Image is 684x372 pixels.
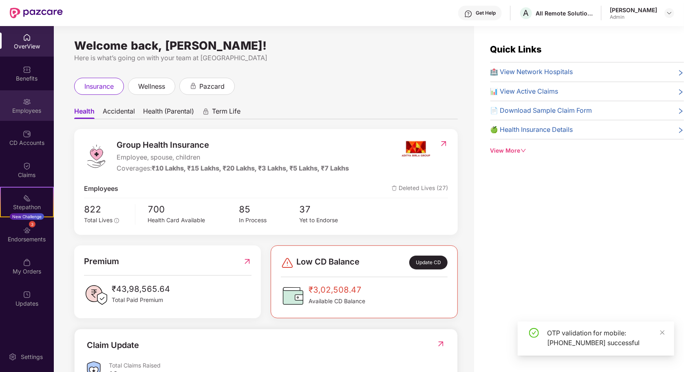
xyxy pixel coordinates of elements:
[23,226,31,234] img: svg+xml;base64,PHN2ZyBpZD0iRW5kb3JzZW1lbnRzIiB4bWxucz0iaHR0cDovL3d3dy53My5vcmcvMjAwMC9zdmciIHdpZH...
[677,68,684,77] span: right
[610,14,657,20] div: Admin
[202,108,210,115] div: animation
[23,291,31,299] img: svg+xml;base64,PHN2ZyBpZD0iVXBkYXRlZCIgeG1sbnM9Imh0dHA6Ly93d3cudzMub3JnLzIwMDAvc3ZnIiB3aWR0aD0iMj...
[523,8,529,18] span: A
[87,339,139,352] div: Claim Update
[401,139,431,159] img: insurerIcon
[23,98,31,106] img: svg+xml;base64,PHN2ZyBpZD0iRW1wbG95ZWVzIiB4bWxucz0iaHR0cDovL3d3dy53My5vcmcvMjAwMC9zdmciIHdpZHRoPS...
[490,67,573,77] span: 🏥 View Network Hospitals
[23,66,31,74] img: svg+xml;base64,PHN2ZyBpZD0iQmVuZWZpdHMiIHhtbG5zPSJodHRwOi8vd3d3LnczLm9yZy8yMDAwL3N2ZyIgd2lkdGg9Ij...
[117,163,349,173] div: Coverages:
[490,105,592,116] span: 📄 Download Sample Claim Form
[103,107,135,119] span: Accidental
[117,139,349,151] span: Group Health Insurance
[84,283,108,307] img: PaidPremiumIcon
[490,86,558,96] span: 📊 View Active Claims
[10,213,44,220] div: New Challenge
[10,8,63,18] img: New Pazcare Logo
[9,353,17,361] img: svg+xml;base64,PHN2ZyBpZD0iU2V0dGluZy0yMHgyMCIgeG1sbnM9Imh0dHA6Ly93d3cudzMub3JnLzIwMDAvc3ZnIiB3aW...
[18,353,45,361] div: Settings
[529,328,539,338] span: check-circle
[23,130,31,138] img: svg+xml;base64,PHN2ZyBpZD0iQ0RfQWNjb3VudHMiIGRhdGEtbmFtZT0iQ0QgQWNjb3VudHMiIHhtbG5zPSJodHRwOi8vd3...
[138,81,165,92] span: wellness
[300,202,360,216] span: 37
[23,162,31,170] img: svg+xml;base64,PHN2ZyBpZD0iQ2xhaW0iIHhtbG5zPSJodHRwOi8vd3d3LnczLm9yZy8yMDAwL3N2ZyIgd2lkdGg9IjIwIi...
[243,255,252,268] img: RedirectIcon
[464,10,472,18] img: svg+xml;base64,PHN2ZyBpZD0iSGVscC0zMngzMiIgeG1sbnM9Imh0dHA6Ly93d3cudzMub3JnLzIwMDAvc3ZnIiB3aWR0aD...
[112,283,170,295] span: ₹43,98,565.64
[437,340,445,348] img: RedirectIcon
[677,88,684,96] span: right
[490,44,542,55] span: Quick Links
[660,330,665,335] span: close
[148,202,238,216] span: 700
[392,184,448,194] span: Deleted Lives (27)
[439,140,448,148] img: RedirectIcon
[309,284,365,296] span: ₹3,02,508.47
[190,82,197,90] div: animation
[1,203,53,211] div: Stepathon
[84,255,119,268] span: Premium
[23,258,31,267] img: svg+xml;base64,PHN2ZyBpZD0iTXlfT3JkZXJzIiBkYXRhLW5hbWU9Ik15IE9yZGVycyIgeG1sbnM9Imh0dHA6Ly93d3cudz...
[300,216,360,225] div: Yet to Endorse
[152,164,349,172] span: ₹10 Lakhs, ₹15 Lakhs, ₹20 Lakhs, ₹3 Lakhs, ₹5 Lakhs, ₹7 Lakhs
[74,42,458,49] div: Welcome back, [PERSON_NAME]!
[84,144,108,168] img: logo
[148,216,238,225] div: Health Card Available
[309,297,365,306] span: Available CD Balance
[392,186,397,191] img: deleteIcon
[239,216,300,225] div: In Process
[547,328,664,348] div: OTP validation for mobile: [PHONE_NUMBER] successful
[117,152,349,162] span: Employee, spouse, children
[212,107,241,119] span: Term Life
[677,107,684,116] span: right
[109,361,445,369] div: Total Claims Raised
[666,10,673,16] img: svg+xml;base64,PHN2ZyBpZD0iRHJvcGRvd24tMzJ4MzIiIHhtbG5zPSJodHRwOi8vd3d3LnczLm9yZy8yMDAwL3N2ZyIgd2...
[112,295,170,304] span: Total Paid Premium
[281,256,294,269] img: svg+xml;base64,PHN2ZyBpZD0iRGFuZ2VyLTMyeDMyIiB4bWxucz0iaHR0cDovL3d3dy53My5vcmcvMjAwMC9zdmciIHdpZH...
[23,194,31,202] img: svg+xml;base64,PHN2ZyB4bWxucz0iaHR0cDovL3d3dy53My5vcmcvMjAwMC9zdmciIHdpZHRoPSIyMSIgaGVpZ2h0PSIyMC...
[84,184,118,194] span: Employees
[677,126,684,135] span: right
[84,217,113,223] span: Total Lives
[84,202,130,216] span: 822
[239,202,300,216] span: 85
[281,284,305,308] img: CDBalanceIcon
[74,107,95,119] span: Health
[476,10,496,16] div: Get Help
[409,256,448,270] div: Update CD
[74,53,458,63] div: Here is what’s going on with your team at [GEOGRAPHIC_DATA]
[114,218,119,223] span: info-circle
[610,6,657,14] div: [PERSON_NAME]
[84,81,114,92] span: insurance
[23,33,31,42] img: svg+xml;base64,PHN2ZyBpZD0iSG9tZSIgeG1sbnM9Imh0dHA6Ly93d3cudzMub3JnLzIwMDAvc3ZnIiB3aWR0aD0iMjAiIG...
[296,256,360,270] span: Low CD Balance
[490,125,573,135] span: 🍏 Health Insurance Details
[536,9,593,17] div: All Remote Solutions Private Limited
[199,81,225,92] span: pazcard
[521,148,526,153] span: down
[143,107,194,119] span: Health (Parental)
[29,221,35,228] div: 3
[490,146,684,155] div: View More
